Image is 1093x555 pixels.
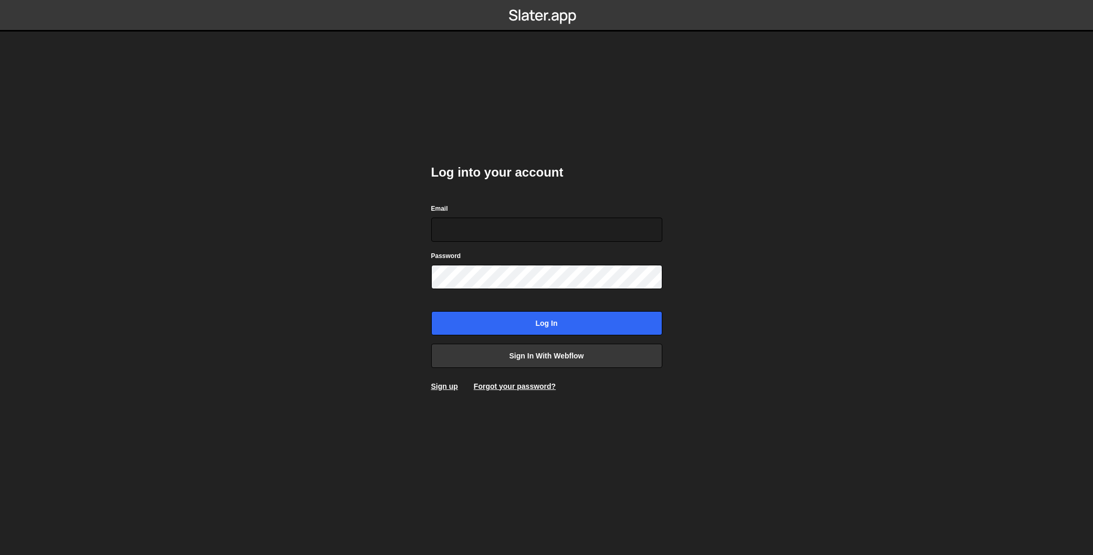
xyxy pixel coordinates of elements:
[431,164,662,181] h2: Log into your account
[431,311,662,335] input: Log in
[431,203,448,214] label: Email
[431,382,458,390] a: Sign up
[431,251,461,261] label: Password
[474,382,556,390] a: Forgot your password?
[431,344,662,368] a: Sign in with Webflow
